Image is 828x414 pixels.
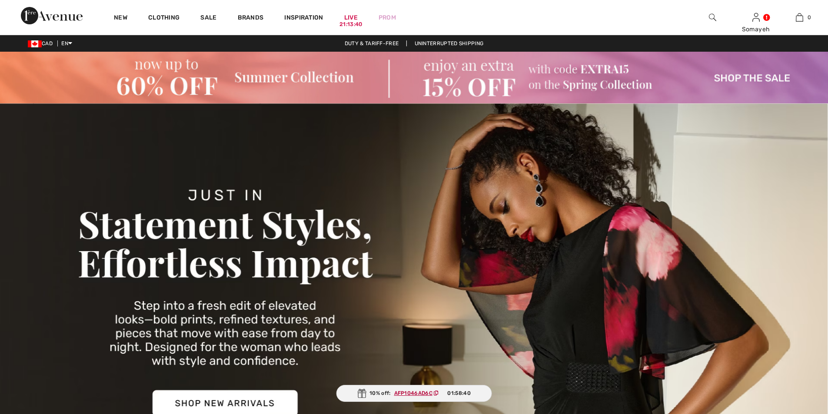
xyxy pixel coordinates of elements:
[778,12,821,23] a: 0
[148,14,180,23] a: Clothing
[394,390,432,396] ins: AFP1046AD6C
[735,25,777,34] div: Somayeh
[808,13,811,21] span: 0
[28,40,56,46] span: CAD
[709,12,716,23] img: search the website
[796,12,803,23] img: My Bag
[284,14,323,23] span: Inspiration
[61,40,72,46] span: EN
[344,13,358,22] a: Live21:13:40
[21,7,83,24] img: 1ère Avenue
[336,385,492,402] div: 10% off:
[773,388,819,410] iframe: Opens a widget where you can chat to one of our agents
[200,14,216,23] a: Sale
[114,14,127,23] a: New
[752,12,760,23] img: My Info
[447,389,470,397] span: 01:58:40
[339,20,362,29] div: 21:13:40
[357,389,366,398] img: Gift.svg
[238,14,264,23] a: Brands
[28,40,42,47] img: Canadian Dollar
[752,13,760,21] a: Sign In
[379,13,396,22] a: Prom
